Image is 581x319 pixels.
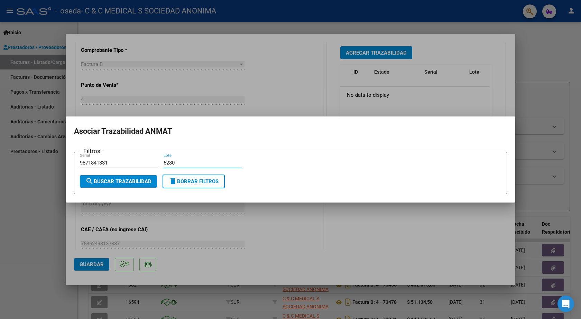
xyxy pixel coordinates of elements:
span: Borrar Filtros [169,178,219,185]
button: Borrar Filtros [163,175,225,188]
button: Buscar Trazabilidad [80,175,157,188]
h3: Filtros [80,147,104,156]
h2: Asociar Trazabilidad ANMAT [74,125,507,138]
div: Open Intercom Messenger [557,295,574,312]
mat-icon: search [85,177,94,185]
span: Buscar Trazabilidad [85,178,151,185]
mat-icon: delete [169,177,177,185]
